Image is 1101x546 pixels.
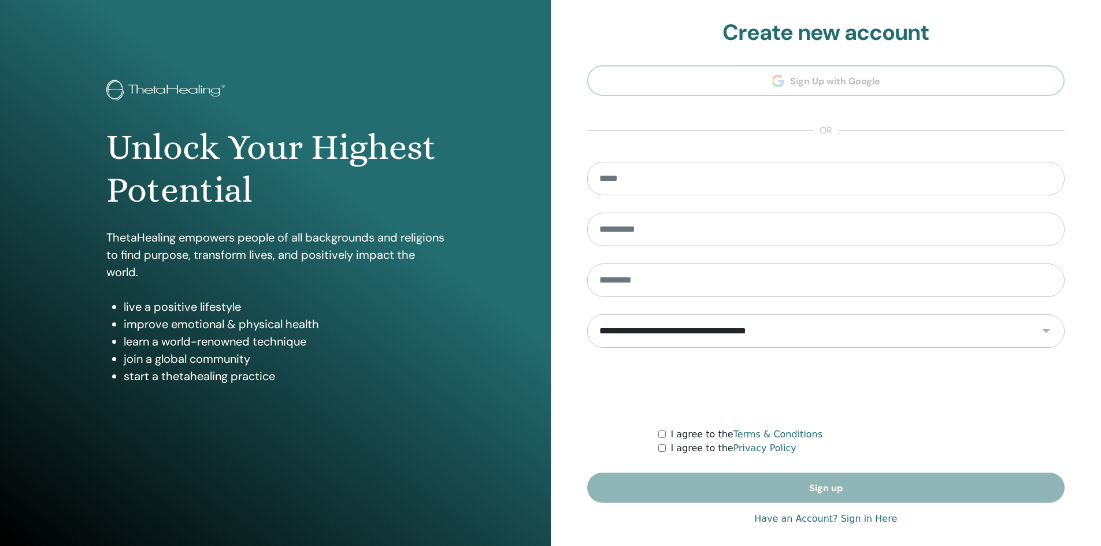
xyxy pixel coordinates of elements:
[733,429,822,440] a: Terms & Conditions
[754,512,897,526] a: Have an Account? Sign in Here
[733,443,796,454] a: Privacy Policy
[106,229,444,281] p: ThetaHealing empowers people of all backgrounds and religions to find purpose, transform lives, a...
[670,428,822,441] label: I agree to the
[670,441,796,455] label: I agree to the
[124,315,444,333] li: improve emotional & physical health
[738,365,914,410] iframe: reCAPTCHA
[124,298,444,315] li: live a positive lifestyle
[124,333,444,350] li: learn a world-renowned technique
[587,20,1065,46] h2: Create new account
[106,126,444,212] h1: Unlock Your Highest Potential
[814,124,838,138] span: or
[124,350,444,367] li: join a global community
[124,367,444,385] li: start a thetahealing practice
